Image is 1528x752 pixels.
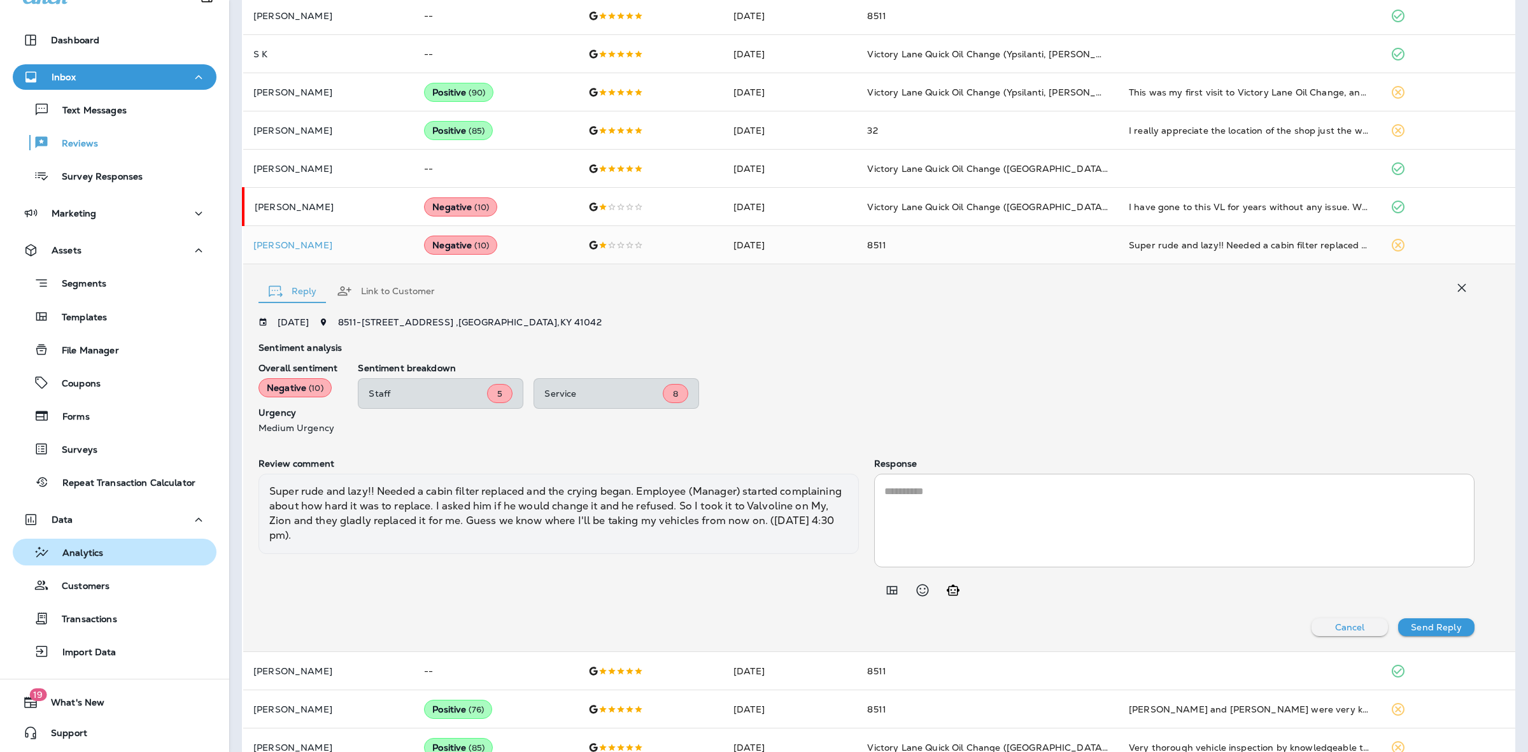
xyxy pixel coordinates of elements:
p: [PERSON_NAME] [253,11,404,21]
span: 8511 [867,704,886,715]
div: Positive [424,700,492,719]
td: [DATE] [723,73,857,111]
span: Victory Lane Quick Oil Change ([GEOGRAPHIC_DATA]) [867,201,1108,213]
div: Negative [424,236,497,255]
span: 8511 [867,665,886,677]
span: 19 [29,688,46,701]
span: ( 10 ) [474,202,489,213]
td: -- [414,652,577,690]
button: Forms [13,402,216,429]
span: 8511 [867,10,886,22]
div: Positive [424,121,493,140]
p: Review comment [258,458,859,469]
button: Reviews [13,129,216,156]
div: Click to view Customer Drawer [253,240,404,250]
button: Cancel [1312,618,1388,636]
span: ( 76 ) [469,704,484,715]
button: Assets [13,238,216,263]
span: 8 [673,388,678,399]
span: What's New [38,697,104,713]
button: Inbox [13,64,216,90]
td: [DATE] [723,150,857,188]
p: [PERSON_NAME] [253,704,404,714]
p: Reviews [49,138,98,150]
p: Forms [50,411,90,423]
td: [DATE] [723,35,857,73]
button: Generate AI response [940,578,966,603]
p: Transactions [49,614,117,626]
button: Text Messages [13,96,216,123]
td: [DATE] [723,690,857,728]
div: I have gone to this VL for years without any issue. When I arrived both bays were empty. Jason wa... [1129,201,1370,213]
span: 8511 [867,239,886,251]
p: Dashboard [51,35,99,45]
p: Urgency [258,408,337,418]
td: [DATE] [723,226,857,264]
p: S K [253,49,404,59]
p: [PERSON_NAME] [255,202,404,212]
p: [PERSON_NAME] [253,240,404,250]
p: Segments [49,278,106,291]
button: Select an emoji [910,578,935,603]
p: Sentiment breakdown [358,363,1475,373]
p: [PERSON_NAME] [253,666,404,676]
button: Templates [13,303,216,330]
p: Customers [49,581,110,593]
p: [PERSON_NAME] [253,164,404,174]
button: Coupons [13,369,216,396]
button: Segments [13,269,216,297]
button: Link to Customer [327,268,445,314]
button: Repeat Transaction Calculator [13,469,216,495]
td: -- [414,150,577,188]
button: Support [13,720,216,746]
button: Add in a premade template [879,578,905,603]
button: Import Data [13,638,216,665]
td: [DATE] [723,188,857,226]
button: Customers [13,572,216,599]
p: Marketing [52,208,96,218]
p: Coupons [49,378,101,390]
p: [DATE] [278,317,309,327]
button: Survey Responses [13,162,216,189]
button: Analytics [13,539,216,565]
span: ( 10 ) [474,240,489,251]
p: Repeat Transaction Calculator [50,478,195,490]
button: Data [13,507,216,532]
div: Scott, Sean and Luke were very kind. This is first experience and will be back. [1129,703,1370,716]
button: File Manager [13,336,216,363]
div: Negative [258,378,332,397]
p: Service [544,388,663,399]
td: [DATE] [723,652,857,690]
p: Staff [369,388,487,399]
p: Sentiment analysis [258,343,1475,353]
span: ( 85 ) [469,125,485,136]
button: Dashboard [13,27,216,53]
span: 5 [497,388,502,399]
td: [DATE] [723,111,857,150]
div: Super rude and lazy!! Needed a cabin filter replaced and the crying began. Employee (Manager) sta... [1129,239,1370,252]
span: ( 90 ) [469,87,485,98]
p: Medium Urgency [258,423,337,433]
div: Positive [424,83,493,102]
p: Templates [49,312,107,324]
p: Inbox [52,72,76,82]
button: Surveys [13,436,216,462]
p: Analytics [50,548,103,560]
p: Data [52,514,73,525]
span: Victory Lane Quick Oil Change (Ypsilanti, [PERSON_NAME]) [867,48,1131,60]
p: Send Reply [1411,622,1461,632]
div: Negative [424,197,497,216]
span: Victory Lane Quick Oil Change ([GEOGRAPHIC_DATA]) [867,163,1108,174]
p: Assets [52,245,81,255]
p: Import Data [50,647,117,659]
div: Super rude and lazy!! Needed a cabin filter replaced and the crying began. Employee (Manager) sta... [258,474,859,554]
p: Overall sentiment [258,363,337,373]
div: I really appreciate the location of the shop just the way it sets up there on that little kind of... [1129,124,1370,137]
button: Send Reply [1398,618,1475,636]
p: File Manager [49,345,119,357]
p: Cancel [1335,622,1365,632]
p: Surveys [49,444,97,457]
span: 8511 - [STREET_ADDRESS] , [GEOGRAPHIC_DATA] , KY 41042 [338,316,602,328]
td: -- [414,35,577,73]
p: [PERSON_NAME] [253,87,404,97]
